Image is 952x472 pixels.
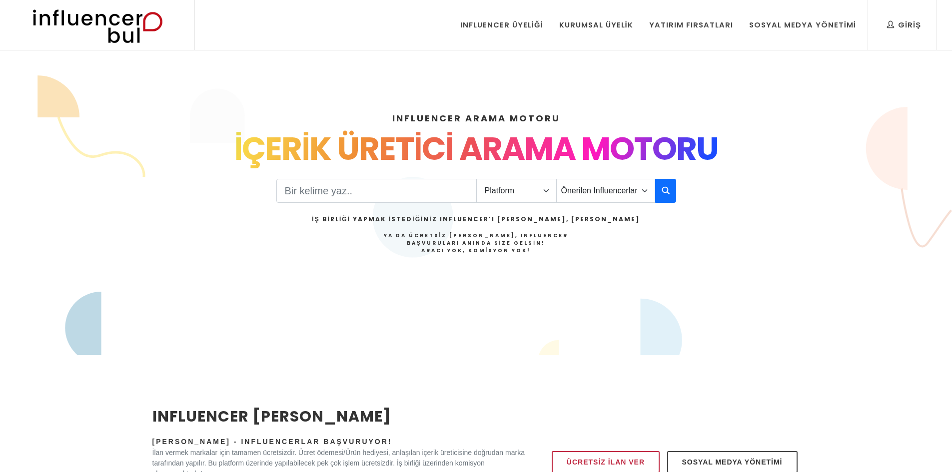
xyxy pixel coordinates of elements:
[152,111,800,125] h4: INFLUENCER ARAMA MOTORU
[152,125,800,173] div: İÇERİK ÜRETİCİ ARAMA MOTORU
[559,19,633,30] div: Kurumsal Üyelik
[421,247,531,254] strong: Aracı Yok, Komisyon Yok!
[152,405,525,428] h2: INFLUENCER [PERSON_NAME]
[887,19,921,30] div: Giriş
[152,438,392,446] span: [PERSON_NAME] - Influencerlar Başvuruyor!
[567,456,645,468] span: Ücretsiz İlan Ver
[312,215,640,224] h2: İş Birliği Yapmak İstediğiniz Influencer’ı [PERSON_NAME], [PERSON_NAME]
[312,232,640,254] h4: Ya da Ücretsiz [PERSON_NAME], Influencer Başvuruları Anında Size Gelsin!
[649,19,733,30] div: Yatırım Fırsatları
[460,19,543,30] div: Influencer Üyeliği
[749,19,856,30] div: Sosyal Medya Yönetimi
[682,456,783,468] span: Sosyal Medya Yönetimi
[276,179,477,203] input: Search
